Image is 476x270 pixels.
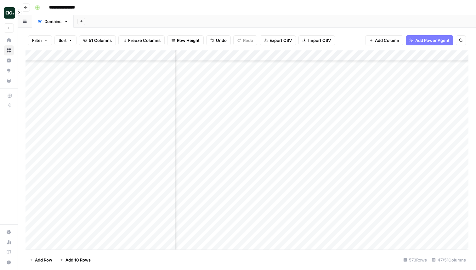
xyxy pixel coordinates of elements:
button: Import CSV [298,35,335,45]
span: 51 Columns [89,37,112,43]
a: Browse [4,45,14,55]
a: Settings [4,227,14,237]
span: Add Power Agent [415,37,450,43]
span: Add 10 Rows [65,257,91,263]
button: Add 10 Rows [56,255,94,265]
a: Your Data [4,76,14,86]
a: Usage [4,237,14,247]
button: Freeze Columns [118,35,165,45]
span: Add Row [35,257,52,263]
div: 47/51 Columns [429,255,468,265]
button: Add Column [365,35,403,45]
span: Add Column [375,37,399,43]
button: Add Power Agent [406,35,453,45]
button: Undo [206,35,231,45]
span: Export CSV [269,37,292,43]
a: Opportunities [4,66,14,76]
a: Insights [4,55,14,66]
button: Row Height [167,35,204,45]
button: Help + Support [4,257,14,267]
button: Sort [54,35,76,45]
span: Undo [216,37,227,43]
a: Learning Hub [4,247,14,257]
a: Domains [32,15,74,28]
button: Workspace: AO Internal Ops [4,5,14,21]
img: AO Internal Ops Logo [4,7,15,19]
span: Sort [59,37,67,43]
button: Redo [233,35,257,45]
a: Home [4,35,14,45]
button: Export CSV [260,35,296,45]
span: Filter [32,37,42,43]
span: Import CSV [308,37,331,43]
div: 573 Rows [401,255,429,265]
div: Domains [44,18,61,25]
button: Add Row [25,255,56,265]
button: Filter [28,35,52,45]
span: Freeze Columns [128,37,161,43]
span: Redo [243,37,253,43]
span: Row Height [177,37,200,43]
button: 51 Columns [79,35,116,45]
